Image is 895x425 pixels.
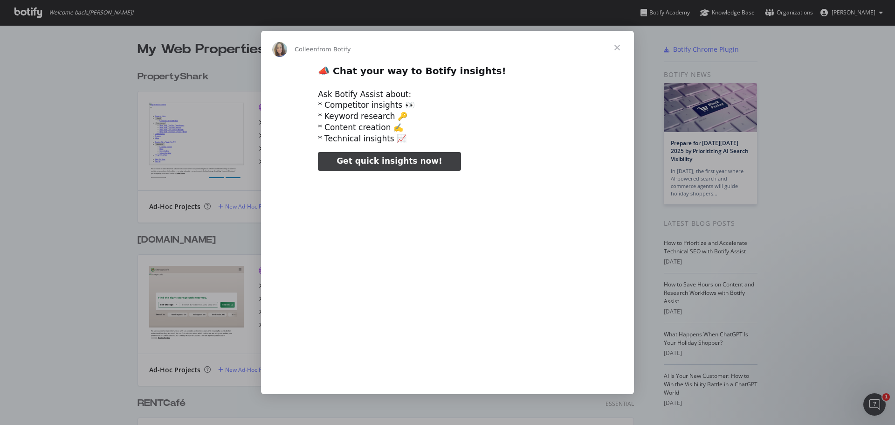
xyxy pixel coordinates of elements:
div: Ask Botify Assist about: * Competitor insights 👀 * Keyword research 🔑 * Content creation ✍️ * Tec... [318,89,577,145]
h2: 📣 Chat your way to Botify insights! [318,65,577,82]
span: Get quick insights now! [337,156,442,166]
a: Get quick insights now! [318,152,461,171]
img: Profile image for Colleen [272,42,287,57]
span: Colleen [295,46,317,53]
video: Play video [253,179,642,373]
span: Close [600,31,634,64]
span: from Botify [317,46,351,53]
